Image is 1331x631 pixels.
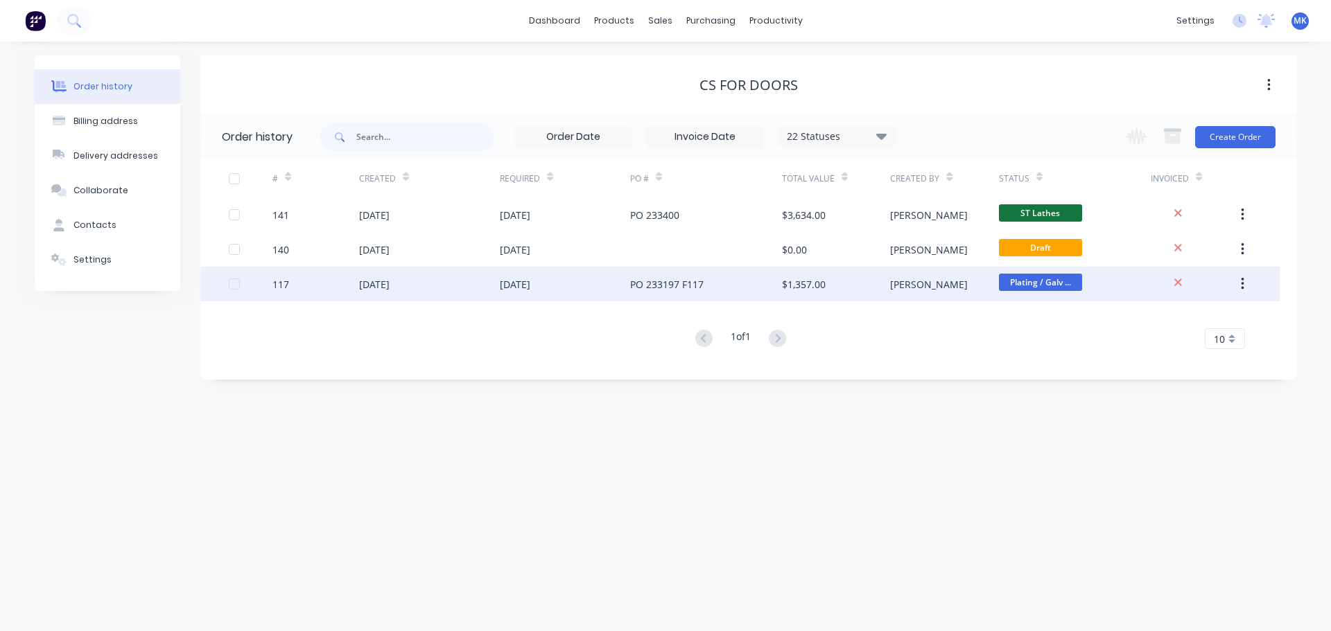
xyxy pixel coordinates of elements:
div: Total Value [782,159,890,197]
button: Collaborate [35,173,180,208]
div: [DATE] [500,242,530,257]
div: Collaborate [73,184,128,197]
div: settings [1169,10,1221,31]
div: [DATE] [359,242,390,257]
div: Settings [73,254,112,266]
img: Factory [25,10,46,31]
div: products [587,10,641,31]
div: Created By [890,159,998,197]
div: Billing address [73,115,138,127]
span: Draft [999,239,1082,256]
span: ST Lathes [999,204,1082,222]
input: Search... [356,123,494,151]
div: Created [359,172,396,185]
div: 1 of 1 [731,329,751,349]
div: 141 [272,208,289,222]
div: Status [999,172,1029,185]
input: Invoice Date [647,127,763,148]
div: Order history [222,129,293,145]
div: PO # [630,159,782,197]
div: PO # [630,172,649,185]
div: productivity [742,10,810,31]
div: purchasing [679,10,742,31]
input: Order Date [515,127,632,148]
div: [PERSON_NAME] [890,242,968,257]
button: Create Order [1195,126,1276,148]
div: 140 [272,242,289,257]
div: Contacts [73,219,116,231]
span: Plating / Galv ... [999,274,1082,291]
button: Order history [35,69,180,104]
div: Invoiced [1151,159,1237,197]
span: 10 [1214,332,1225,346]
div: $1,357.00 [782,277,826,292]
div: 22 Statuses [778,129,895,144]
div: 117 [272,277,289,292]
div: Status [999,159,1151,197]
div: [DATE] [500,277,530,292]
div: PO 233400 [630,208,679,222]
div: # [272,159,359,197]
div: Required [500,172,540,185]
div: Created [359,159,500,197]
div: [PERSON_NAME] [890,208,968,222]
div: [DATE] [359,208,390,222]
div: Total Value [782,172,835,185]
div: PO 233197 F117 [630,277,704,292]
div: Order history [73,80,132,93]
div: Required [500,159,630,197]
div: CS For Doors [699,77,798,94]
div: $0.00 [782,242,807,257]
a: dashboard [522,10,587,31]
button: Contacts [35,208,180,242]
div: [DATE] [500,208,530,222]
div: Created By [890,172,939,185]
button: Delivery addresses [35,139,180,173]
button: Billing address [35,104,180,139]
div: Delivery addresses [73,150,158,162]
div: sales [641,10,679,31]
button: Settings [35,242,180,277]
div: $3,634.00 [782,208,826,222]
div: [PERSON_NAME] [890,277,968,292]
span: MK [1294,15,1307,27]
div: # [272,172,278,185]
div: Invoiced [1151,172,1189,185]
div: [DATE] [359,277,390,292]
